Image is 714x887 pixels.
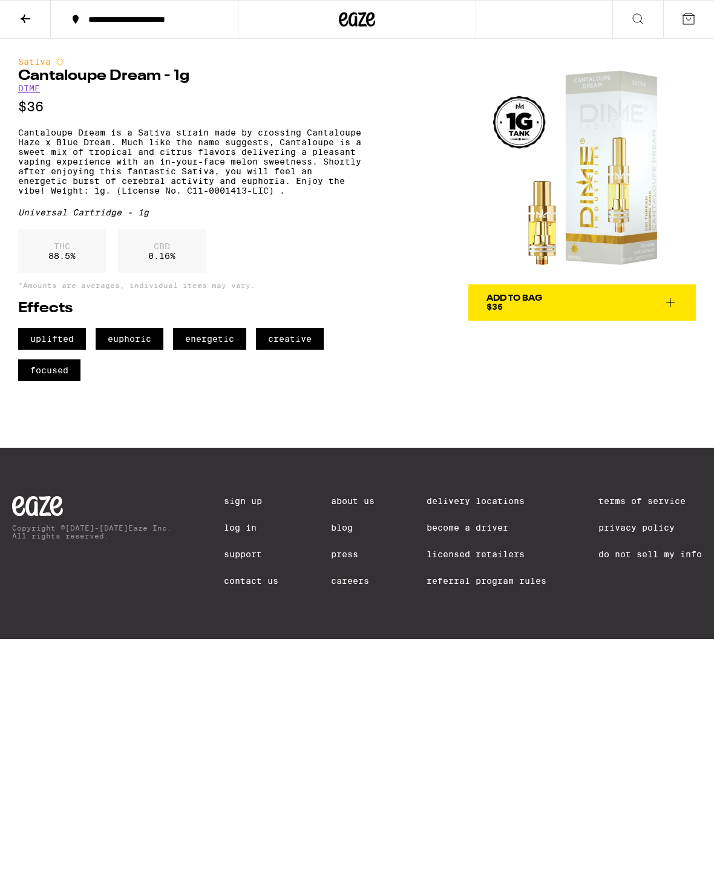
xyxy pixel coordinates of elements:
[48,241,76,251] p: THC
[18,83,40,93] a: DIME
[598,549,702,559] a: Do Not Sell My Info
[173,328,246,350] span: energetic
[18,57,367,67] div: Sativa
[598,523,702,532] a: Privacy Policy
[427,549,546,559] a: Licensed Retailers
[18,328,86,350] span: uplifted
[224,523,278,532] a: Log In
[331,549,375,559] a: Press
[468,284,696,321] button: Add To Bag$36
[55,57,65,67] img: sativaColor.svg
[96,328,163,350] span: euphoric
[224,576,278,586] a: Contact Us
[18,99,367,114] p: $36
[18,208,367,217] div: Universal Cartridge - 1g
[118,229,206,273] div: 0.16 %
[427,496,546,506] a: Delivery Locations
[427,576,546,586] a: Referral Program Rules
[486,302,503,312] span: $36
[598,496,702,506] a: Terms of Service
[148,241,175,251] p: CBD
[18,69,367,83] h1: Cantaloupe Dream - 1g
[427,523,546,532] a: Become a Driver
[331,496,375,506] a: About Us
[331,523,375,532] a: Blog
[18,229,106,273] div: 88.5 %
[12,524,172,540] p: Copyright © [DATE]-[DATE] Eaze Inc. All rights reserved.
[256,328,324,350] span: creative
[486,294,542,303] div: Add To Bag
[18,281,367,289] p: *Amounts are averages, individual items may vary.
[18,359,80,381] span: focused
[331,576,375,586] a: Careers
[18,301,367,316] h2: Effects
[18,128,367,195] p: Cantaloupe Dream is a Sativa strain made by crossing Cantaloupe Haze x Blue Dream. Much like the ...
[224,549,278,559] a: Support
[468,57,696,284] img: DIME - Cantaloupe Dream - 1g
[224,496,278,506] a: Sign Up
